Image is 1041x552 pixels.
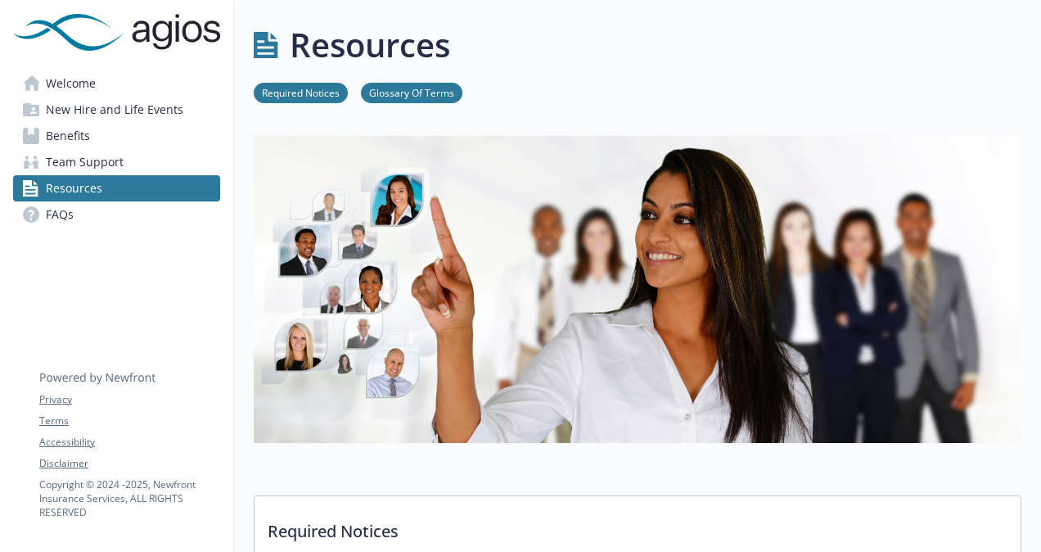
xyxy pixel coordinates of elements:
[13,149,220,175] a: Team Support
[39,392,219,407] a: Privacy
[39,456,219,471] a: Disclaimer
[46,70,96,97] span: Welcome
[46,201,74,228] span: FAQs
[254,84,348,100] a: Required Notices
[46,149,124,175] span: Team Support
[361,84,462,100] a: Glossary Of Terms
[13,123,220,149] a: Benefits
[13,201,220,228] a: FAQs
[13,70,220,97] a: Welcome
[39,477,219,519] p: Copyright © 2024 - 2025 , Newfront Insurance Services, ALL RIGHTS RESERVED
[46,175,102,201] span: Resources
[39,435,219,450] a: Accessibility
[254,136,1021,443] img: resources page banner
[39,414,219,428] a: Terms
[290,20,450,70] h1: Resources
[13,97,220,123] a: New Hire and Life Events
[13,175,220,201] a: Resources
[46,97,183,123] span: New Hire and Life Events
[46,123,90,149] span: Benefits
